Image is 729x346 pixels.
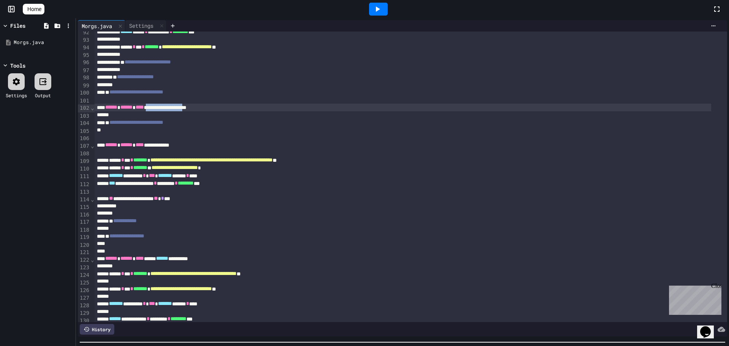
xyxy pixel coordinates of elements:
[78,97,90,105] div: 101
[78,104,90,112] div: 102
[78,112,90,120] div: 103
[125,20,167,32] div: Settings
[78,20,125,32] div: Morgs.java
[78,310,90,317] div: 129
[78,302,90,310] div: 128
[78,204,90,211] div: 115
[78,120,90,127] div: 104
[78,226,90,234] div: 118
[78,188,90,196] div: 113
[6,92,27,99] div: Settings
[90,143,94,149] span: Fold line
[35,92,51,99] div: Output
[78,181,90,188] div: 112
[78,59,90,66] div: 96
[27,5,41,13] span: Home
[78,22,116,30] div: Morgs.java
[78,249,90,256] div: 121
[78,29,90,36] div: 92
[3,3,52,48] div: Chat with us now!Close
[78,150,90,158] div: 108
[78,36,90,44] div: 93
[78,196,90,204] div: 114
[78,211,90,219] div: 116
[23,4,44,14] a: Home
[78,264,90,272] div: 123
[78,135,90,142] div: 106
[90,196,94,202] span: Fold line
[90,105,94,111] span: Fold line
[78,89,90,97] div: 100
[78,67,90,74] div: 97
[78,287,90,294] div: 126
[78,256,90,264] div: 122
[697,316,721,338] iframe: chat widget
[666,283,721,315] iframe: chat widget
[10,22,25,30] div: Files
[78,142,90,150] div: 107
[78,52,90,59] div: 95
[10,62,25,70] div: Tools
[78,294,90,302] div: 127
[78,44,90,52] div: 94
[78,165,90,173] div: 110
[90,257,94,263] span: Fold line
[78,242,90,249] div: 120
[78,218,90,226] div: 117
[78,173,90,180] div: 111
[78,317,90,325] div: 130
[80,324,114,335] div: History
[78,158,90,165] div: 109
[78,272,90,279] div: 124
[78,82,90,90] div: 99
[78,234,90,241] div: 119
[14,39,73,46] div: Morgs.java
[78,279,90,287] div: 125
[78,128,90,135] div: 105
[125,22,157,30] div: Settings
[78,74,90,82] div: 98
